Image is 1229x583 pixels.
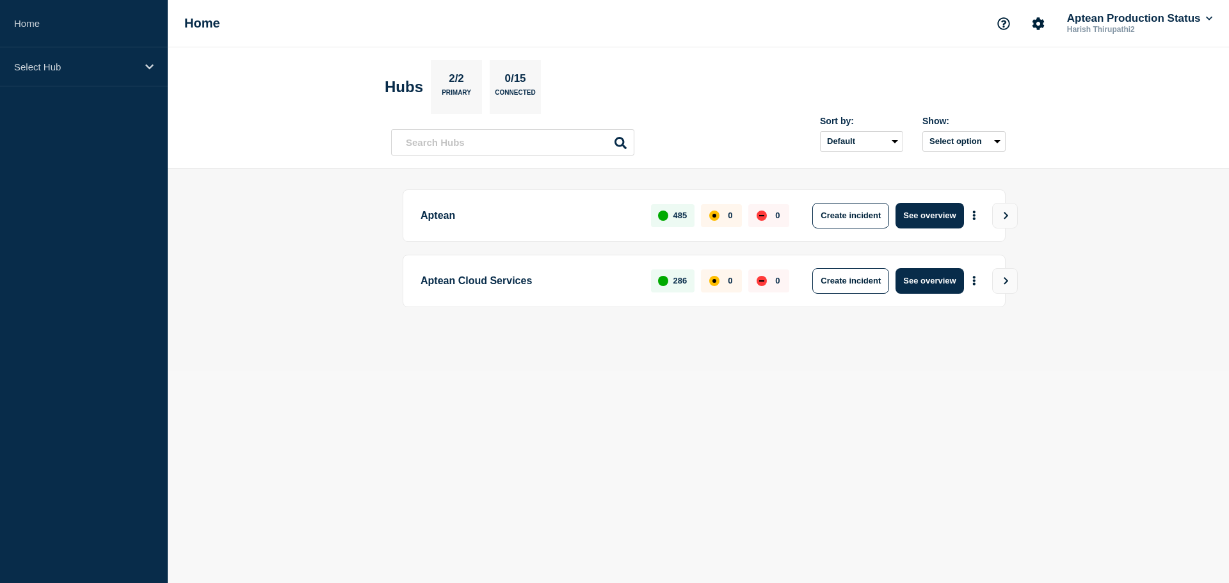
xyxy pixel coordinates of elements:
[757,211,767,221] div: down
[922,116,1006,126] div: Show:
[992,268,1018,294] button: View
[728,276,732,285] p: 0
[820,131,903,152] select: Sort by
[966,204,983,227] button: More actions
[757,276,767,286] div: down
[1025,10,1052,37] button: Account settings
[922,131,1006,152] button: Select option
[391,129,634,156] input: Search Hubs
[896,203,963,228] button: See overview
[495,89,535,102] p: Connected
[658,276,668,286] div: up
[500,72,531,89] p: 0/15
[1064,12,1215,25] button: Aptean Production Status
[728,211,732,220] p: 0
[444,72,469,89] p: 2/2
[820,116,903,126] div: Sort by:
[775,276,780,285] p: 0
[1064,25,1198,34] p: Harish Thirupathi2
[812,203,889,228] button: Create incident
[709,211,719,221] div: affected
[990,10,1017,37] button: Support
[709,276,719,286] div: affected
[966,269,983,292] button: More actions
[385,78,423,96] h2: Hubs
[184,16,220,31] h1: Home
[658,211,668,221] div: up
[673,276,687,285] p: 286
[14,61,137,72] p: Select Hub
[992,203,1018,228] button: View
[896,268,963,294] button: See overview
[775,211,780,220] p: 0
[421,203,636,228] p: Aptean
[673,211,687,220] p: 485
[812,268,889,294] button: Create incident
[421,268,636,294] p: Aptean Cloud Services
[442,89,471,102] p: Primary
